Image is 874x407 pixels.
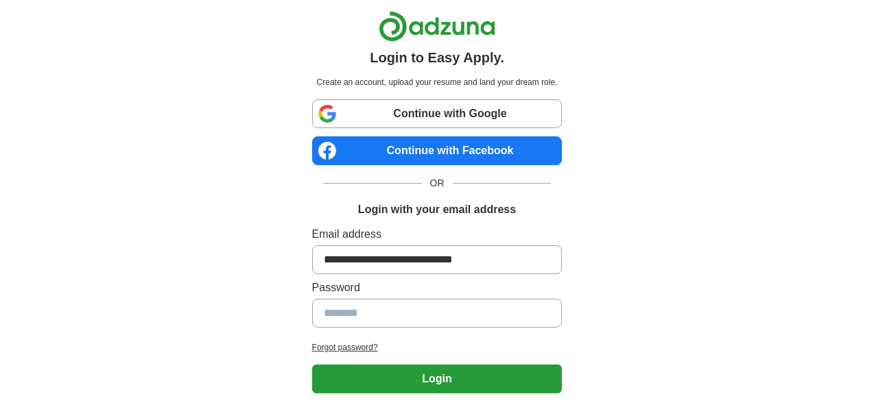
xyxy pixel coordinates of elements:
[312,226,563,243] label: Email address
[312,280,563,296] label: Password
[422,176,453,190] span: OR
[370,47,504,68] h1: Login to Easy Apply.
[379,11,495,42] img: Adzuna logo
[315,76,560,88] p: Create an account, upload your resume and land your dream role.
[312,99,563,128] a: Continue with Google
[312,341,563,354] a: Forgot password?
[312,136,563,165] a: Continue with Facebook
[312,365,563,393] button: Login
[358,201,516,218] h1: Login with your email address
